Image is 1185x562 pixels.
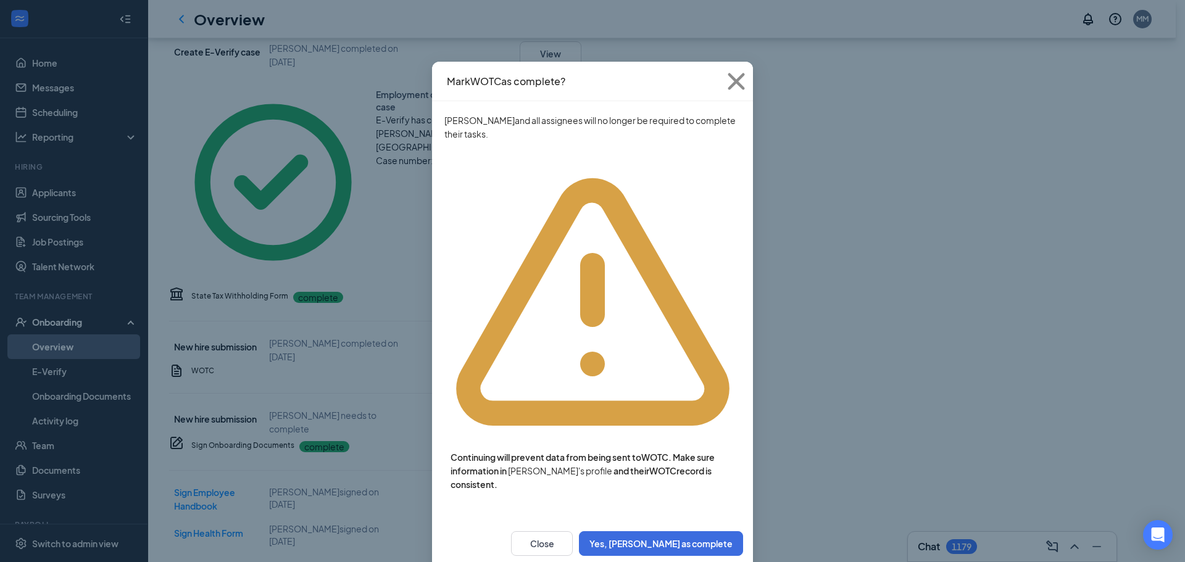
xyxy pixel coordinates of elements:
span: [PERSON_NAME] 's profile [508,465,612,476]
div: Open Intercom Messenger [1143,520,1173,550]
svg: Cross [720,65,753,98]
span: Continuing will prevent data from being sent to WOTC . Make sure information in and their WOTC re... [451,452,715,490]
button: Close [720,62,753,101]
button: Close [511,531,573,556]
h4: Mark WOTC as complete? [447,75,565,88]
button: Yes, [PERSON_NAME] as complete [579,531,743,556]
span: [PERSON_NAME] and all assignees will no longer be required to complete their tasks. [444,115,736,139]
button: [PERSON_NAME]'s profile [508,465,612,477]
svg: Warning [444,154,741,450]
